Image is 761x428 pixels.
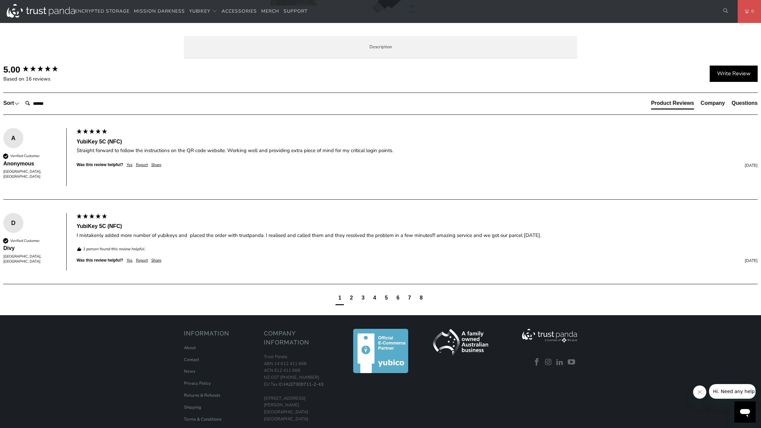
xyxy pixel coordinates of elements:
div: page7 [408,294,411,302]
a: Trust Panda Australia on YouTube [566,358,576,367]
div: page6 [396,294,399,302]
div: page2 [350,294,353,302]
span: Accessories [222,8,257,14]
p: Trust Panda ABN 14 612 411 668 ACN 612 411 668 NZ GST [PHONE_NUMBER] EU Tax ID: [STREET_ADDRESS][... [264,353,337,423]
a: Shipping [184,404,201,410]
a: Support [284,4,308,19]
iframe: Close message [693,385,706,399]
div: [DATE] [165,258,758,264]
div: Anonymous [3,160,60,167]
div: 5.00 [3,64,20,76]
div: [GEOGRAPHIC_DATA], [GEOGRAPHIC_DATA] [3,169,60,179]
div: current page1 [336,293,344,305]
summary: YubiKey [189,4,217,19]
div: page8 [417,293,425,305]
div: 5.00 star rating [22,65,59,74]
div: [DATE] [165,163,758,168]
div: page8 [420,294,423,302]
div: YubiKey 5C (NFC) [77,138,758,145]
input: Search [23,97,76,110]
div: page3 [359,293,367,305]
div: Reviews Tabs [651,100,758,113]
div: [GEOGRAPHIC_DATA], [GEOGRAPHIC_DATA] [3,254,60,264]
div: Yes [127,162,133,168]
nav: Translation missing: en.navigation.header.main_nav [75,4,308,19]
div: Share [151,162,161,168]
a: Contact [184,357,199,363]
a: Trust Panda Australia on Facebook [532,358,542,367]
a: Mission Darkness [134,4,185,19]
span: Encrypted Storage [75,8,130,14]
div: Overall product rating out of 5: 5.00 [3,64,73,76]
div: page1 [338,294,341,302]
div: page4 [373,294,376,302]
em: 1 person found this review helpful. [83,246,146,252]
div: YubiKey 5C (NFC) [77,223,758,230]
img: Trust Panda Australia [7,4,75,18]
a: About [184,345,196,351]
div: D [3,218,23,228]
div: Based on 16 reviews [3,76,73,83]
div: page3 [362,294,365,302]
div: page2 [347,293,356,305]
a: HU27309711-2-43 [284,381,324,387]
div: 5 star rating [76,128,108,136]
a: News [184,368,195,374]
a: Trust Panda Australia on Instagram [543,358,553,367]
div: Divy [3,245,60,252]
div: Was this review helpful? [77,162,123,168]
div: Straight forward to follow the instructions on the QR code website. Working well and providing ex... [77,147,758,154]
a: Accessories [222,4,257,19]
iframe: Button to launch messaging window [734,401,756,423]
div: Verified Customer [10,238,40,243]
div: Report [136,162,148,168]
span: Hi. Need any help? [4,5,48,10]
div: Verified Customer [10,153,40,158]
div: page7 [405,293,414,305]
span: 0 [749,8,754,15]
div: page4 [371,293,379,305]
div: Report [136,258,148,263]
div: page6 [394,293,402,305]
span: Merch [261,8,279,14]
span: Mission Darkness [134,8,185,14]
div: Sort [3,100,19,107]
div: A [3,133,23,143]
div: Company [701,100,725,107]
iframe: Message from company [709,384,756,399]
a: Encrypted Storage [75,4,130,19]
span: Support [284,8,308,14]
a: Merch [261,4,279,19]
a: Trust Panda Australia on LinkedIn [555,358,565,367]
a: Terms & Conditions [184,416,222,422]
div: Share [151,258,161,263]
div: Questions [732,100,758,107]
div: page5 [382,293,390,305]
label: Description [184,36,577,58]
div: Was this review helpful? [77,258,123,263]
div: Yes [127,258,133,263]
span: YubiKey [189,8,210,14]
a: Privacy Policy [184,380,211,386]
div: page5 [385,294,388,302]
div: 5 star rating [76,213,108,221]
div: Product Reviews [651,100,694,107]
div: Write Review [710,66,758,82]
div: I mistakenly added more number of yubikeys and placed the order with trustpanda. I realised and c... [77,232,758,239]
a: Returns & Refunds [184,392,220,398]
